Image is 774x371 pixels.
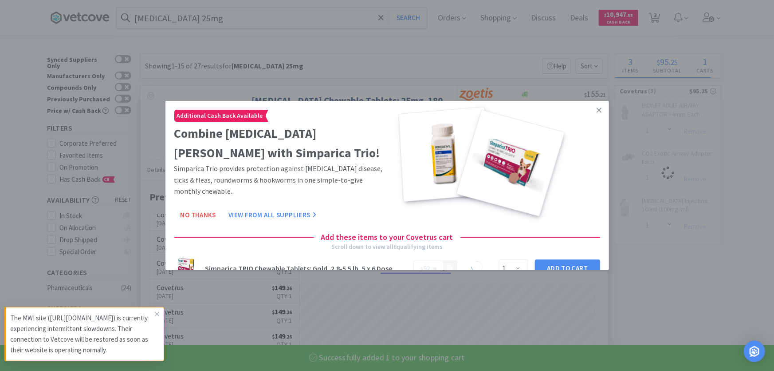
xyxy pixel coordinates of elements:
button: No Thanks [174,206,222,224]
div: Scroll down to view all 6 qualifying items [331,242,443,251]
span: 92 [423,264,430,272]
img: 153786e2b72e4582b937c322a9cf453e.png [174,256,198,280]
h2: Combine [MEDICAL_DATA][PERSON_NAME] with Simparica Trio! [174,124,384,164]
div: Open Intercom Messenger [744,341,765,362]
button: Add to Cart [535,259,600,277]
span: . [420,264,436,272]
p: The MWI site ([URL][DOMAIN_NAME]) is currently experiencing intermittent slowdowns. Their connect... [10,313,155,355]
h4: Add these items to your Covetrus cart [314,231,460,244]
p: Simparica Trio provides protection against [MEDICAL_DATA] disease, ticks & fleas, roundworms & ho... [174,163,384,197]
h3: Simparica TRIO Chewable Tablets: Gold, 2.8-5.5 lb, 5 x 6 Dose [205,265,408,272]
span: Additional Cash Back Available [175,110,265,121]
span: $ [420,266,423,272]
span: 38 [432,266,436,272]
button: View From All Suppliers [222,206,322,224]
